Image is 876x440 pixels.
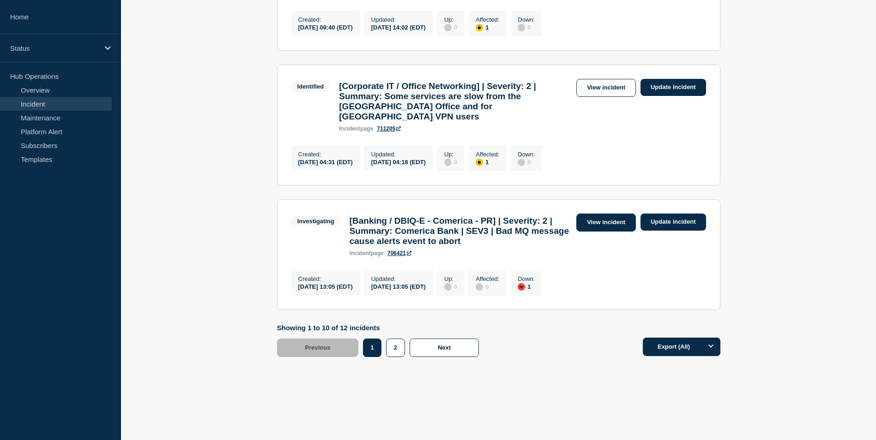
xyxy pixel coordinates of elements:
a: 711205 [377,125,401,132]
a: Update incident [640,79,706,96]
div: 0 [444,282,457,291]
div: disabled [444,283,452,291]
p: page [350,250,384,256]
p: Affected : [476,275,499,282]
div: disabled [518,159,525,166]
p: Updated : [371,16,426,23]
div: affected [476,24,483,31]
div: [DATE] 13:05 (EDT) [371,282,426,290]
button: Previous [277,339,359,357]
div: 0 [444,23,457,31]
p: Affected : [476,16,499,23]
span: incident [350,250,371,256]
p: Updated : [371,275,426,282]
p: Up : [444,151,457,158]
div: [DATE] 14:02 (EDT) [371,23,426,31]
div: 0 [518,23,535,31]
p: Up : [444,275,457,282]
h3: [Banking / DBIQ-E - Comerica - PR] | Severity: 2 | Summary: Comerica Bank | SEV3 | Bad MQ message... [350,216,572,246]
button: Options [702,338,720,356]
a: Update incident [640,214,706,231]
div: 0 [476,282,499,291]
a: View incident [576,214,636,232]
p: Down : [518,16,535,23]
button: Next [410,339,479,357]
p: Status [10,44,99,52]
span: Next [438,344,451,351]
button: 1 [363,339,381,357]
div: 1 [476,158,499,166]
p: Down : [518,151,535,158]
p: Created : [298,151,353,158]
div: affected [476,159,483,166]
a: 706421 [387,250,411,256]
div: [DATE] 09:40 (EDT) [298,23,353,31]
div: disabled [476,283,483,291]
button: 2 [386,339,405,357]
p: Created : [298,275,353,282]
div: [DATE] 04:18 (EDT) [371,158,426,166]
div: [DATE] 13:05 (EDT) [298,282,353,290]
h3: [Corporate IT / Office Networking] | Severity: 2 | Summary: Some services are slow from the [GEOG... [339,81,572,122]
div: 0 [444,158,457,166]
div: disabled [518,24,525,31]
div: down [518,283,525,291]
span: Previous [305,344,331,351]
span: Investigating [291,216,340,226]
p: Up : [444,16,457,23]
p: Updated : [371,151,426,158]
a: View incident [576,79,636,97]
div: 1 [476,23,499,31]
p: page [339,125,373,132]
button: Export (All) [643,338,720,356]
p: Created : [298,16,353,23]
span: incident [339,125,360,132]
span: Identified [291,81,330,92]
div: disabled [444,159,452,166]
p: Down : [518,275,535,282]
div: 0 [518,158,535,166]
div: [DATE] 04:31 (EDT) [298,158,353,166]
p: Showing 1 to 10 of 12 incidents [277,324,484,332]
p: Affected : [476,151,499,158]
div: 1 [518,282,535,291]
div: disabled [444,24,452,31]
